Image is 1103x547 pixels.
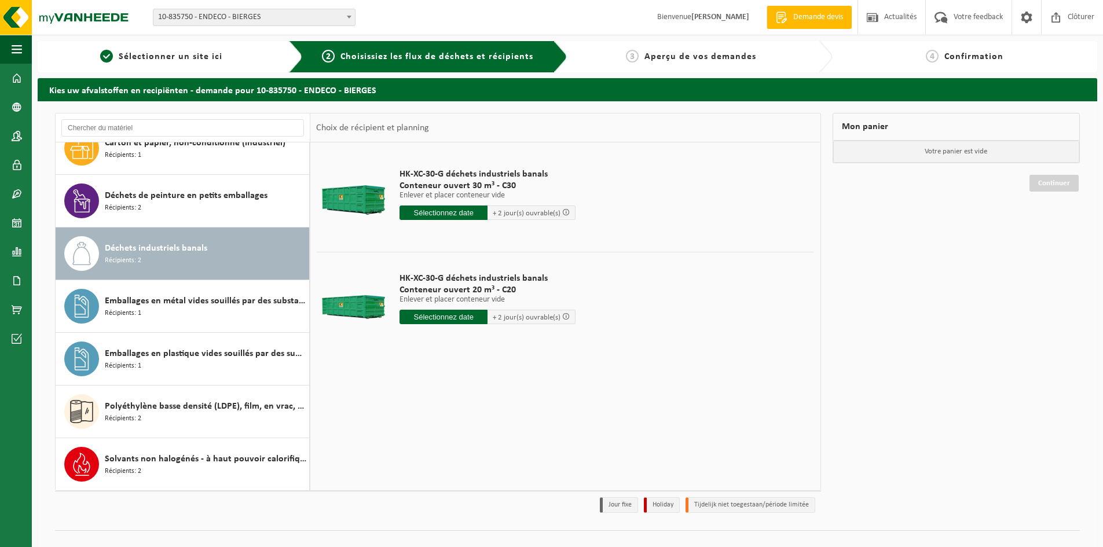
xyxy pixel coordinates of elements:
span: Choisissiez les flux de déchets et récipients [340,52,533,61]
span: Aperçu de vos demandes [644,52,756,61]
button: Carton et papier, non-conditionné (industriel) Récipients: 1 [56,122,310,175]
button: Solvants non halogénés - à haut pouvoir calorifique en petits emballages (<200L) Récipients: 2 [56,438,310,490]
span: Récipients: 2 [105,466,141,477]
span: 3 [626,50,639,63]
button: Emballages en métal vides souillés par des substances dangereuses Récipients: 1 [56,280,310,333]
span: 10-835750 - ENDECO - BIERGES [153,9,356,26]
h2: Kies uw afvalstoffen en recipiënten - demande pour 10-835750 - ENDECO - BIERGES [38,78,1097,101]
span: Emballages en plastique vides souillés par des substances dangereuses [105,347,306,361]
button: Polyéthylène basse densité (LDPE), film, en vrac, naturel Récipients: 2 [56,386,310,438]
span: + 2 jour(s) ouvrable(s) [493,314,560,321]
span: HK-XC-30-G déchets industriels banals [400,273,576,284]
div: Mon panier [833,113,1080,141]
span: Déchets industriels banals [105,241,207,255]
span: Demande devis [790,12,846,23]
span: 2 [322,50,335,63]
span: + 2 jour(s) ouvrable(s) [493,210,560,217]
span: Déchets de peinture en petits emballages [105,189,267,203]
span: Carton et papier, non-conditionné (industriel) [105,136,285,150]
span: Récipients: 2 [105,203,141,214]
button: Emballages en plastique vides souillés par des substances dangereuses Récipients: 1 [56,333,310,386]
a: 1Sélectionner un site ici [43,50,280,64]
span: Récipients: 1 [105,308,141,319]
span: 4 [926,50,939,63]
button: Déchets industriels banals Récipients: 2 [56,227,310,280]
span: Récipients: 2 [105,413,141,424]
p: Votre panier est vide [833,141,1080,163]
span: Confirmation [944,52,1003,61]
button: Déchets de peinture en petits emballages Récipients: 2 [56,175,310,227]
span: 1 [100,50,113,63]
p: Enlever et placer conteneur vide [400,192,576,200]
span: Récipients: 1 [105,361,141,372]
span: Solvants non halogénés - à haut pouvoir calorifique en petits emballages (<200L) [105,452,306,466]
input: Sélectionnez date [400,205,488,220]
li: Tijdelijk niet toegestaan/période limitée [686,497,815,513]
a: Continuer [1029,175,1079,192]
span: HK-XC-30-G déchets industriels banals [400,168,576,180]
span: Conteneur ouvert 30 m³ - C30 [400,180,576,192]
span: Récipients: 1 [105,150,141,161]
input: Chercher du matériel [61,119,304,137]
strong: [PERSON_NAME] [691,13,749,21]
p: Enlever et placer conteneur vide [400,296,576,304]
span: Emballages en métal vides souillés par des substances dangereuses [105,294,306,308]
li: Jour fixe [600,497,638,513]
span: 10-835750 - ENDECO - BIERGES [153,9,355,25]
li: Holiday [644,497,680,513]
span: Sélectionner un site ici [119,52,222,61]
span: Conteneur ouvert 20 m³ - C20 [400,284,576,296]
span: Récipients: 2 [105,255,141,266]
div: Choix de récipient et planning [310,113,435,142]
span: Polyéthylène basse densité (LDPE), film, en vrac, naturel [105,399,306,413]
input: Sélectionnez date [400,310,488,324]
a: Demande devis [767,6,852,29]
